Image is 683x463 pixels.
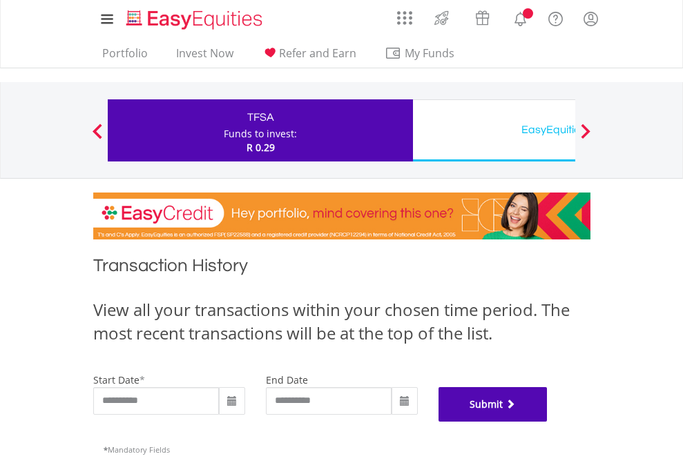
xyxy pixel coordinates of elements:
[279,46,356,61] span: Refer and Earn
[385,44,475,62] span: My Funds
[97,46,153,68] a: Portfolio
[538,3,573,31] a: FAQ's and Support
[439,387,548,422] button: Submit
[171,46,239,68] a: Invest Now
[388,3,421,26] a: AppsGrid
[430,7,453,29] img: thrive-v2.svg
[104,444,170,455] span: Mandatory Fields
[93,373,140,386] label: start date
[503,3,538,31] a: Notifications
[93,253,590,284] h1: Transaction History
[572,130,599,144] button: Next
[573,3,608,34] a: My Profile
[93,298,590,346] div: View all your transactions within your chosen time period. The most recent transactions will be a...
[93,193,590,239] img: EasyCredit Promotion Banner
[247,141,275,154] span: R 0.29
[121,3,268,31] a: Home page
[124,8,268,31] img: EasyEquities_Logo.png
[224,127,297,141] div: Funds to invest:
[116,108,405,127] div: TFSA
[397,10,412,26] img: grid-menu-icon.svg
[471,7,494,29] img: vouchers-v2.svg
[256,46,362,68] a: Refer and Earn
[462,3,503,29] a: Vouchers
[266,373,308,386] label: end date
[84,130,111,144] button: Previous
